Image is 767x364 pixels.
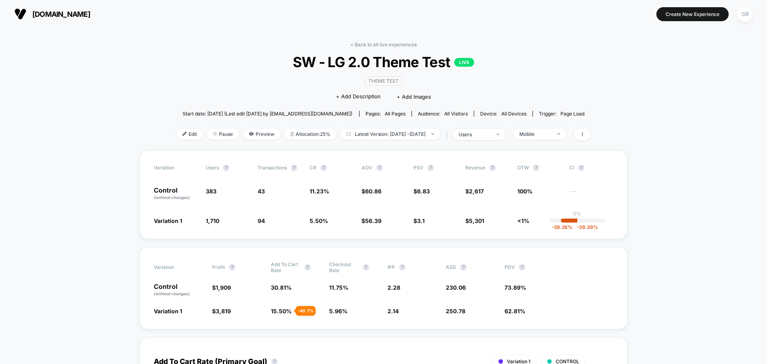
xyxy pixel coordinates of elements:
[489,165,496,171] button: ?
[519,264,525,271] button: ?
[271,308,292,314] span: 15.50 %
[517,165,561,171] span: OTW
[329,308,348,314] span: 5.96 %
[399,264,405,271] button: ?
[417,188,430,195] span: 6.83
[413,217,425,224] span: $
[446,264,456,270] span: ASD
[223,165,229,171] button: ?
[465,165,485,171] span: Revenue
[271,261,300,273] span: Add To Cart Rate
[291,165,297,171] button: ?
[362,188,382,195] span: $
[229,264,235,271] button: ?
[154,187,198,201] p: Control
[329,261,359,273] span: Checkout Rate
[552,224,572,230] span: -58.26 %
[271,284,292,291] span: 30.81 %
[465,217,484,224] span: $
[310,217,328,224] span: 5.50 %
[363,264,369,271] button: ?
[362,165,372,171] span: AOV
[296,306,316,316] div: - 49.7 %
[460,264,467,271] button: ?
[474,111,533,117] span: Device:
[413,188,430,195] span: $
[336,93,381,101] span: + Add Description
[183,111,352,117] span: Start date: [DATE] (Last edit [DATE] by [EMAIL_ADDRESS][DOMAIN_NAME])
[14,8,26,20] img: Visually logo
[517,217,529,224] span: <1%
[735,6,755,22] button: GR
[177,129,203,139] span: Edit
[212,308,231,314] span: $
[413,165,423,171] span: PSV
[469,188,484,195] span: 2,617
[365,217,382,224] span: 56.39
[397,93,431,100] span: + Add Images
[212,264,225,270] span: Profit
[154,291,190,296] span: (without changes)
[444,111,468,117] span: All Visitors
[501,111,527,117] span: all devices
[569,165,613,171] span: CI
[578,165,584,171] button: ?
[469,217,484,224] span: 5,301
[431,133,434,135] img: end
[454,58,474,67] p: LIVE
[365,76,402,86] span: Theme Test
[427,165,434,171] button: ?
[154,217,182,224] span: Variation 1
[258,165,287,171] span: Transactions
[340,129,440,139] span: Latest Version: [DATE] - [DATE]
[517,188,533,195] span: 100%
[310,165,316,171] span: CR
[154,308,182,314] span: Variation 1
[505,284,526,291] span: 73.89 %
[505,308,525,314] span: 62.81 %
[505,264,515,270] span: PDV
[569,189,613,201] span: ---
[154,283,204,297] p: Control
[258,217,265,224] span: 94
[465,188,484,195] span: $
[243,129,280,139] span: Preview
[310,188,329,195] span: 11.23 %
[346,132,351,136] img: calendar
[206,217,219,224] span: 1,710
[418,111,468,117] div: Audience:
[362,217,382,224] span: $
[656,7,729,21] button: Create New Experience
[387,264,395,270] span: IPP
[446,308,465,314] span: 250.78
[350,42,417,48] a: < Back to all live experiences
[216,308,231,314] span: 3,819
[320,165,327,171] button: ?
[444,129,453,140] span: |
[213,132,217,136] img: end
[497,133,499,135] img: end
[576,217,578,223] p: |
[32,10,90,18] span: [DOMAIN_NAME]
[154,165,198,171] span: Variation
[446,284,466,291] span: 230.06
[573,211,581,217] p: 0%
[197,54,570,70] span: SW - LG 2.0 Theme Test
[258,188,265,195] span: 43
[154,195,190,200] span: (without changes)
[216,284,231,291] span: 1,909
[533,165,539,171] button: ?
[154,261,198,273] span: Variation
[329,284,348,291] span: 11.75 %
[557,133,560,135] img: end
[12,8,93,20] button: [DOMAIN_NAME]
[304,264,311,271] button: ?
[539,111,584,117] div: Trigger:
[183,132,187,136] img: edit
[365,188,382,195] span: 60.86
[387,284,400,291] span: 2.28
[376,165,383,171] button: ?
[284,129,336,139] span: Allocation: 25%
[387,308,399,314] span: 2.14
[560,111,584,117] span: Page Load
